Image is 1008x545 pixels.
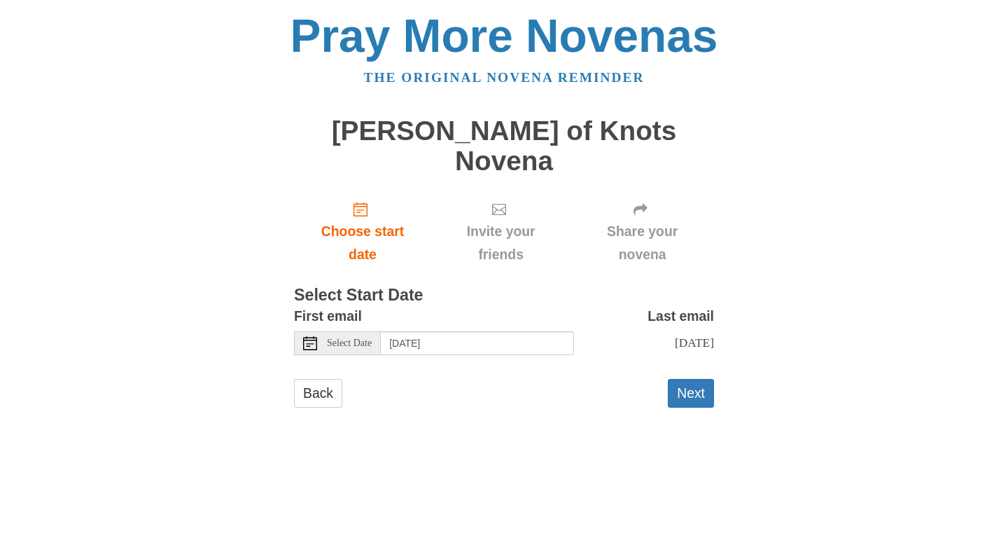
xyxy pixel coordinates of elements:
[445,220,556,266] span: Invite your friends
[294,305,362,328] label: First email
[294,116,714,176] h1: [PERSON_NAME] of Knots Novena
[290,10,718,62] a: Pray More Novenas
[327,338,372,348] span: Select Date
[294,287,714,305] h3: Select Start Date
[431,190,570,273] div: Click "Next" to confirm your start date first.
[294,190,431,273] a: Choose start date
[294,379,342,408] a: Back
[364,70,645,85] a: The original novena reminder
[647,305,714,328] label: Last email
[584,220,700,266] span: Share your novena
[668,379,714,408] button: Next
[675,336,714,350] span: [DATE]
[308,220,417,266] span: Choose start date
[570,190,714,273] div: Click "Next" to confirm your start date first.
